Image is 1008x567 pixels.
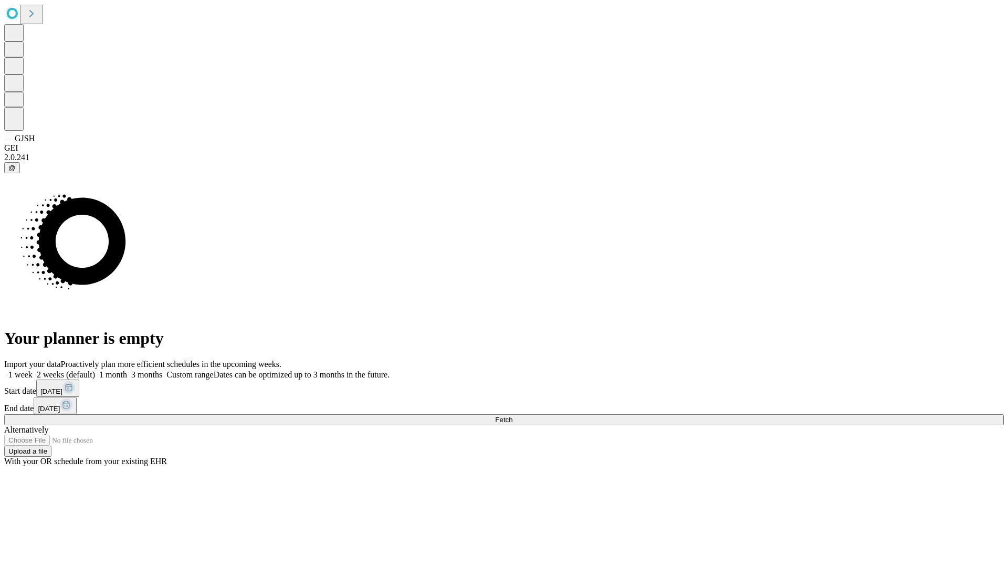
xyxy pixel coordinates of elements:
button: Upload a file [4,446,51,457]
span: Proactively plan more efficient schedules in the upcoming weeks. [61,360,281,369]
span: With your OR schedule from your existing EHR [4,457,167,466]
div: End date [4,397,1004,414]
button: @ [4,162,20,173]
span: [DATE] [38,405,60,413]
button: [DATE] [34,397,77,414]
span: Dates can be optimized up to 3 months in the future. [214,370,390,379]
span: [DATE] [40,387,62,395]
span: Fetch [495,416,512,424]
span: GJSH [15,134,35,143]
span: 1 week [8,370,33,379]
span: Import your data [4,360,61,369]
span: 3 months [131,370,162,379]
div: GEI [4,143,1004,153]
button: Fetch [4,414,1004,425]
div: Start date [4,380,1004,397]
span: Custom range [166,370,213,379]
span: Alternatively [4,425,48,434]
div: 2.0.241 [4,153,1004,162]
span: @ [8,164,16,172]
span: 2 weeks (default) [37,370,95,379]
span: 1 month [99,370,127,379]
h1: Your planner is empty [4,329,1004,348]
button: [DATE] [36,380,79,397]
